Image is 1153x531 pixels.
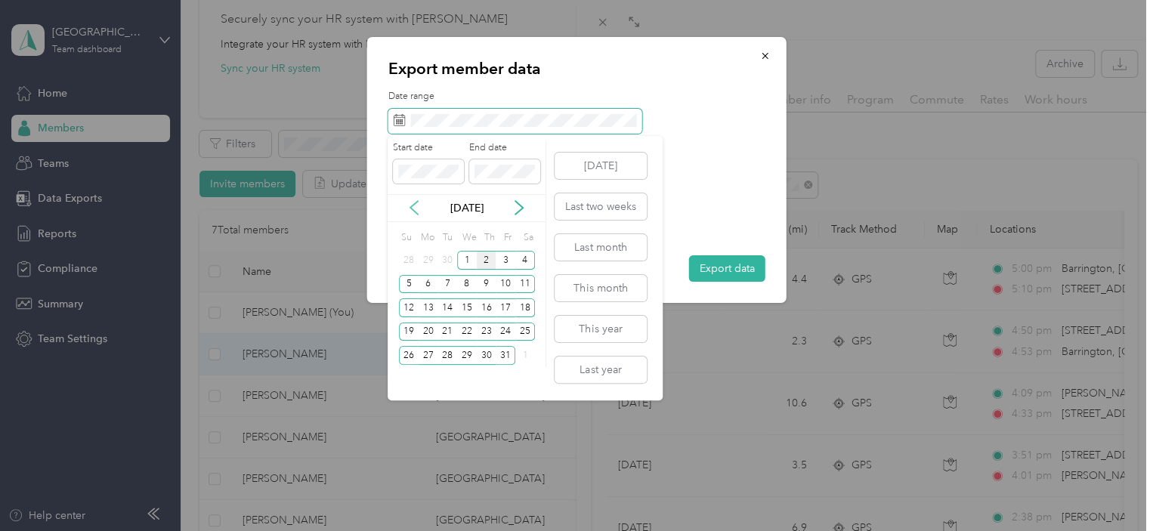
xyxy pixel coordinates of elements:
[555,316,647,342] button: This year
[399,323,419,341] div: 19
[388,58,765,79] p: Export member data
[399,275,419,294] div: 5
[419,298,438,317] div: 13
[435,200,499,216] p: [DATE]
[515,323,535,341] div: 25
[477,251,496,270] div: 2
[481,227,496,249] div: Th
[496,323,515,341] div: 24
[496,298,515,317] div: 17
[457,298,477,317] div: 15
[388,90,765,103] label: Date range
[457,323,477,341] div: 22
[457,346,477,365] div: 29
[501,227,515,249] div: Fr
[555,357,647,383] button: Last year
[555,153,647,179] button: [DATE]
[477,298,496,317] div: 16
[555,234,647,261] button: Last month
[515,346,535,365] div: 1
[555,275,647,301] button: This month
[399,346,419,365] div: 26
[477,346,496,365] div: 30
[496,275,515,294] div: 10
[515,275,535,294] div: 11
[419,251,438,270] div: 29
[457,275,477,294] div: 8
[399,251,419,270] div: 28
[393,141,464,155] label: Start date
[515,251,535,270] div: 4
[437,323,457,341] div: 21
[440,227,454,249] div: Tu
[437,346,457,365] div: 28
[477,275,496,294] div: 9
[1068,446,1153,531] iframe: Everlance-gr Chat Button Frame
[689,255,765,282] button: Export data
[469,141,540,155] label: End date
[419,275,438,294] div: 6
[437,275,457,294] div: 7
[399,298,419,317] div: 12
[555,193,647,220] button: Last two weeks
[457,251,477,270] div: 1
[437,298,457,317] div: 14
[515,298,535,317] div: 18
[477,323,496,341] div: 23
[399,227,413,249] div: Su
[521,227,535,249] div: Sa
[459,227,477,249] div: We
[496,346,515,365] div: 31
[419,227,435,249] div: Mo
[419,323,438,341] div: 20
[437,251,457,270] div: 30
[496,251,515,270] div: 3
[419,346,438,365] div: 27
